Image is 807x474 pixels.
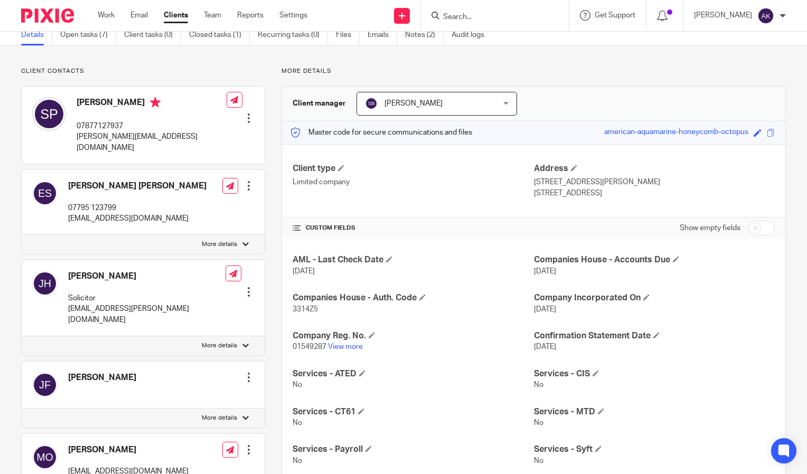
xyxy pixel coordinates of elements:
h3: Client manager [293,98,346,109]
p: Master code for secure communications and files [290,127,472,138]
h4: [PERSON_NAME] [68,372,136,383]
h4: Confirmation Statement Date [534,330,775,342]
div: american-aquamarine-honeycomb-octopus [604,127,748,139]
span: [DATE] [534,343,556,350]
a: Reports [237,10,264,21]
input: Search [442,13,537,22]
img: svg%3E [32,97,66,131]
span: [DATE] [534,306,556,313]
h4: [PERSON_NAME] [PERSON_NAME] [68,181,207,192]
h4: Address [534,163,775,174]
a: Team [204,10,221,21]
p: More details [202,414,237,422]
p: More details [202,240,237,249]
a: Closed tasks (1) [189,25,250,45]
h4: CUSTOM FIELDS [293,224,533,232]
p: More details [281,67,786,75]
img: Pixie [21,8,74,23]
a: Settings [279,10,307,21]
img: svg%3E [32,181,58,206]
h4: Company Reg. No. [293,330,533,342]
span: 01549287 [293,343,326,350]
p: [STREET_ADDRESS][PERSON_NAME] [534,177,775,187]
a: Notes (2) [405,25,444,45]
a: Clients [164,10,188,21]
h4: Services - ATED [293,368,533,380]
a: Work [98,10,115,21]
span: 3314Z5 [293,306,318,313]
i: Primary [150,97,161,108]
span: No [534,381,543,388]
h4: Services - CIS [534,368,775,380]
h4: [PERSON_NAME] [68,444,189,456]
label: Show empty fields [680,223,740,233]
span: No [534,419,543,426]
h4: Companies House - Accounts Due [534,254,775,266]
a: Recurring tasks (0) [258,25,328,45]
p: Solicitor [68,293,226,304]
p: 07795 123799 [68,203,207,213]
a: Files [336,25,360,45]
img: svg%3E [32,372,58,397]
h4: Services - Syft [534,444,775,455]
h4: Services - CT61 [293,406,533,418]
h4: Services - MTD [534,406,775,418]
a: Emails [368,25,397,45]
h4: [PERSON_NAME] [77,97,227,110]
span: No [293,381,302,388]
p: 07877127937 [77,121,227,131]
img: svg%3E [365,97,378,110]
img: svg%3E [32,444,58,470]
h4: [PERSON_NAME] [68,271,226,282]
p: [PERSON_NAME] [694,10,752,21]
p: [PERSON_NAME][EMAIL_ADDRESS][DOMAIN_NAME] [77,131,227,153]
p: Limited company [293,177,533,187]
a: Client tasks (0) [124,25,181,45]
span: [DATE] [534,268,556,275]
span: No [534,457,543,464]
a: Email [130,10,148,21]
h4: AML - Last Check Date [293,254,533,266]
span: Get Support [595,12,635,19]
p: More details [202,342,237,350]
span: No [293,419,302,426]
h4: Company Incorporated On [534,292,775,304]
span: [PERSON_NAME] [384,100,443,107]
h4: Client type [293,163,533,174]
a: View more [328,343,363,350]
a: Audit logs [452,25,492,45]
a: Open tasks (7) [60,25,116,45]
img: svg%3E [757,7,774,24]
a: Details [21,25,52,45]
img: svg%3E [32,271,58,296]
p: [STREET_ADDRESS] [534,188,775,198]
span: [DATE] [293,268,315,275]
p: [EMAIL_ADDRESS][PERSON_NAME][DOMAIN_NAME] [68,304,226,325]
h4: Services - Payroll [293,444,533,455]
span: No [293,457,302,464]
h4: Companies House - Auth. Code [293,292,533,304]
p: Client contacts [21,67,265,75]
p: [EMAIL_ADDRESS][DOMAIN_NAME] [68,213,207,224]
